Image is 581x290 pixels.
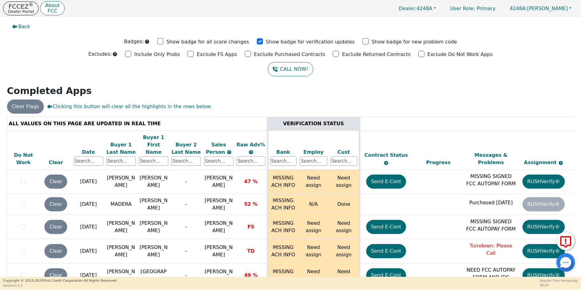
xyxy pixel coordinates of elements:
span: [PERSON_NAME] [205,244,233,258]
span: [PERSON_NAME] [205,269,233,282]
p: About [45,3,59,8]
span: Raw Adv% [237,142,265,148]
div: Buyer 1 First Name [139,134,168,156]
span: User Role : [450,6,475,11]
div: Clear [41,159,70,166]
p: Copyright © 2015- 2025 First Credit Corporation. [3,278,117,284]
a: User Role: Primary [444,2,502,14]
span: [PERSON_NAME] [510,6,568,11]
td: Need assign [298,170,329,194]
input: Search... [300,156,327,166]
td: N/A [298,194,329,215]
span: Back [18,23,30,30]
span: FS [247,224,254,230]
button: RUSHVerify® [522,268,565,282]
td: Need assign [329,215,359,239]
td: [DATE] [72,170,105,194]
span: Assignment [524,160,558,165]
div: Buyer 1 Last Name [106,141,136,156]
p: MISSING SIGNED FCC AUTOPAY FORM [466,218,516,233]
td: Need assign [329,170,359,194]
p: Include Only Probs [134,51,180,58]
p: Show badge for verification updates [266,38,355,46]
td: [PERSON_NAME] [105,239,137,263]
p: MISSING SIGNED FCC AUTOPAY FORM [466,173,516,187]
button: Clear [44,220,67,234]
td: [PERSON_NAME] [105,170,137,194]
button: RUSHVerify® [522,244,565,258]
td: Need assign [329,263,359,288]
span: [PERSON_NAME] [205,220,233,233]
td: MISSING ACH INFO [268,239,298,263]
button: FCCEZ®Dealer Portal [3,2,39,15]
td: - [170,170,202,194]
td: MISSING ACH INFO [268,170,298,194]
p: 56:54 [540,283,578,288]
div: Bank [270,149,297,156]
button: Send E-Cont [366,268,406,282]
button: Send E-Cont [366,220,406,234]
p: FCCEZ [8,3,34,9]
td: [DATE] [72,263,105,288]
button: RUSHVerify® [522,175,565,189]
td: [PERSON_NAME] [105,215,137,239]
td: [PERSON_NAME] [137,215,170,239]
span: All Rights Reserved. [84,279,117,283]
span: Contract Status [364,152,408,158]
td: MADERA [105,194,137,215]
div: VERIFICATION STATUS [270,120,357,127]
td: [DATE] [72,239,105,263]
p: NEED FCC AUTOPAY FORM AND IDS [466,266,516,281]
span: Dealer: [399,6,416,11]
div: Date [74,149,103,156]
td: Need assign [298,263,329,288]
input: Search... [106,156,136,166]
input: Search... [237,156,265,166]
div: Messages & Problems [466,152,516,166]
p: FCC [45,9,59,13]
td: [GEOGRAPHIC_DATA] [137,263,170,288]
p: Version 3.2.3 [3,283,117,288]
p: Dealer Portal [8,9,34,13]
input: Search... [171,156,201,166]
span: 52 % [244,201,258,207]
span: 4248A [399,6,432,11]
span: TD [247,248,255,254]
input: Search... [204,156,234,166]
button: Clear [44,175,67,189]
button: Clear [44,268,67,282]
span: Clicking this button will clear all the highlights in the rows below. [47,103,212,110]
p: Exclude FS Apps [197,51,237,58]
input: Search... [74,156,103,166]
div: Employ [300,149,327,156]
input: Search... [270,156,297,166]
span: 49 % [244,272,258,278]
p: Primary [444,2,502,14]
span: 4248A: [510,6,527,11]
div: Cust [330,149,357,156]
button: Dealer:4248A [392,4,442,13]
td: [DATE] [72,194,105,215]
td: - [170,263,202,288]
button: Send E-Cont [366,175,406,189]
td: Need assign [329,239,359,263]
td: - [170,239,202,263]
button: RUSHVerify® [522,220,565,234]
span: [PERSON_NAME] [205,198,233,211]
p: Purchased [DATE] [466,199,516,206]
p: Show badge for all score changes [166,38,249,46]
sup: ® [29,2,33,7]
td: [PERSON_NAME] [137,194,170,215]
button: 4248A:[PERSON_NAME] [503,4,578,13]
span: Sales Person [206,142,227,155]
input: Search... [330,156,357,166]
span: 47 % [244,179,258,184]
span: [PERSON_NAME] [205,175,233,188]
td: MISSING ACH INFO [268,263,298,288]
p: Turndown: Please Call [466,242,516,257]
button: Report Error to FCC [556,232,575,250]
button: Clear [44,197,67,211]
